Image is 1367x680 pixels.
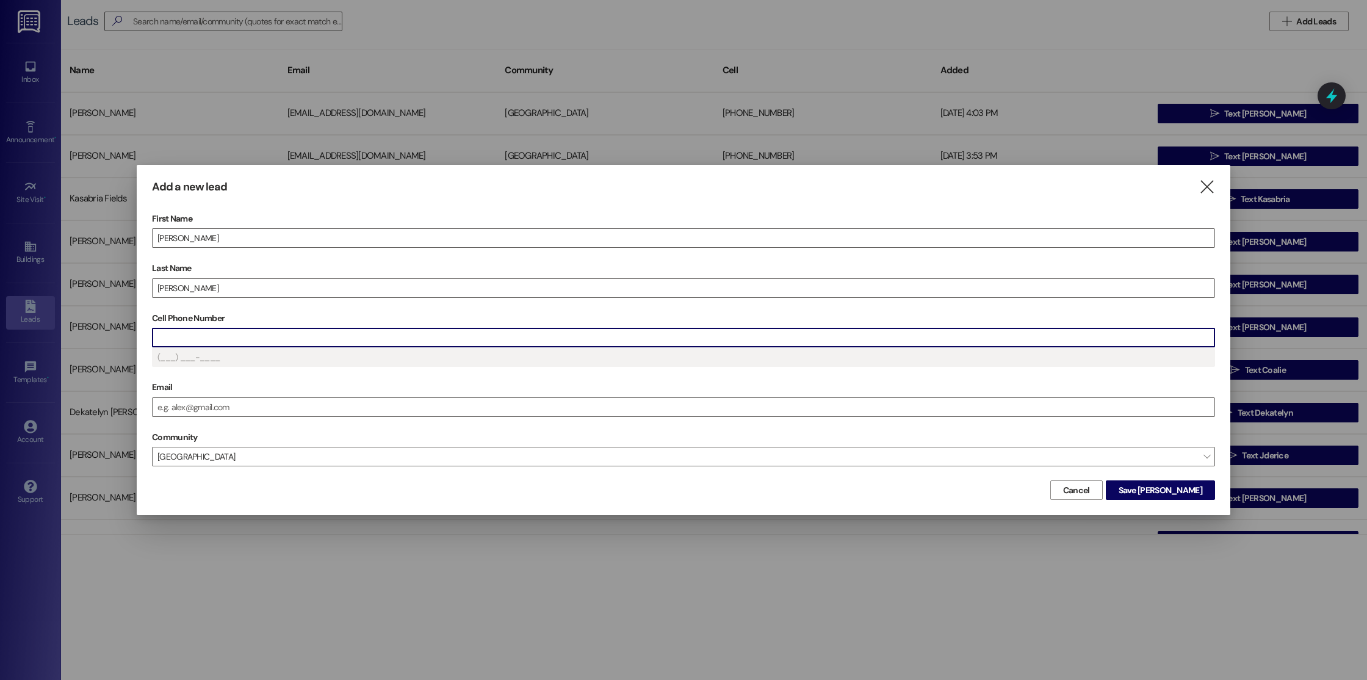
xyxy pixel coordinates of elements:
[152,378,1215,397] label: Email
[153,398,1214,416] input: e.g. alex@gmail.com
[152,180,227,194] h3: Add a new lead
[1119,484,1202,497] span: Save [PERSON_NAME]
[1050,480,1103,500] button: Cancel
[152,447,1215,466] span: [GEOGRAPHIC_DATA]
[153,229,1214,247] input: e.g. Alex
[153,279,1214,297] input: e.g. Smith
[1199,181,1215,194] i: 
[1106,480,1215,500] button: Save [PERSON_NAME]
[152,309,1215,328] label: Cell Phone Number
[1063,484,1090,497] span: Cancel
[152,259,1215,278] label: Last Name
[152,428,198,447] label: Community
[152,209,1215,228] label: First Name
